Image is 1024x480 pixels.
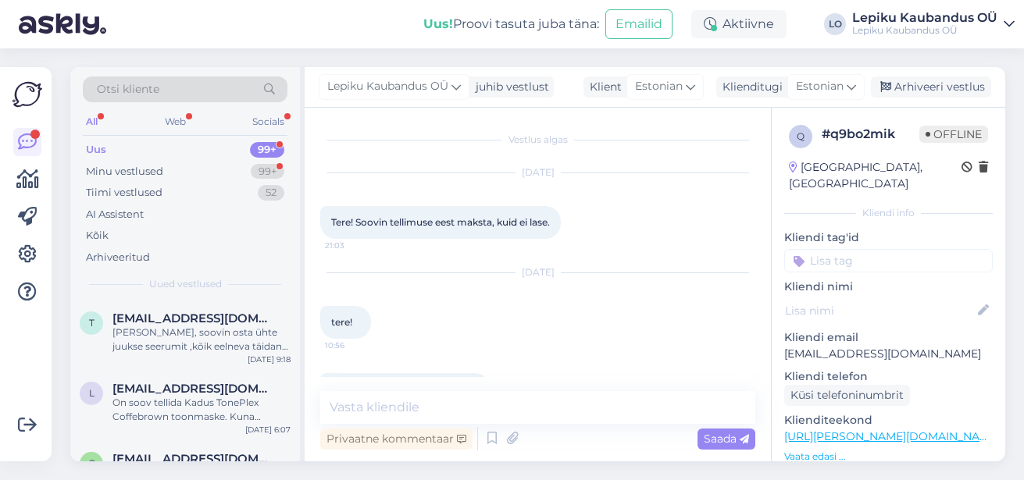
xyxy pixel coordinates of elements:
div: Arhiveeri vestlus [871,76,991,98]
span: Offline [919,126,988,143]
p: [EMAIL_ADDRESS][DOMAIN_NAME] [784,346,993,362]
div: Küsi telefoninumbrit [784,385,910,406]
div: 99+ [251,164,284,180]
div: Lepiku Kaubandus OÜ [852,12,997,24]
div: AI Assistent [86,207,144,222]
div: Kõik [86,228,109,244]
span: Lepiku Kaubandus OÜ [327,78,448,95]
div: Tiimi vestlused [86,185,162,201]
div: [DATE] [320,165,755,180]
div: juhib vestlust [469,79,549,95]
div: [GEOGRAPHIC_DATA], [GEOGRAPHIC_DATA] [789,159,962,192]
div: [DATE] [320,265,755,279]
b: Uus! [423,16,453,31]
span: Otsi kliente [97,81,159,98]
span: q [797,130,805,142]
span: Tere! Soovin tellimuse eest maksta, kuid ei lase. [331,216,550,228]
div: Arhiveeritud [86,250,150,265]
p: Kliendi telefon [784,368,993,385]
p: Vaata edasi ... [784,450,993,464]
div: Aktiivne [691,10,787,38]
span: geteveeris@gmail.com [112,452,275,466]
p: Kliendi email [784,329,993,346]
div: Kliendi info [784,206,993,220]
div: 99+ [250,142,284,158]
span: Estonian [635,78,683,95]
div: [PERSON_NAME], soovin osta ühte juukse seerumit ,kõik eelneva täidan ära ,aga mul pole sooduskood... [112,325,291,354]
span: 21:03 [325,240,384,251]
span: Saada [704,432,749,446]
div: Privaatne kommentaar [320,428,473,450]
div: Klient [583,79,622,95]
span: triinupoopuu@gmail.com [112,311,275,325]
div: # q9bo2mik [822,125,919,144]
input: Lisa nimi [785,302,975,319]
span: 10:56 [325,340,384,351]
div: Web [162,112,189,132]
span: tere! [331,316,352,328]
span: Estonian [796,78,844,95]
span: Uued vestlused [149,277,222,291]
p: Kliendi nimi [784,279,993,295]
div: [DATE] 6:07 [245,424,291,436]
div: On soov tellida Kadus TonePlex Coffebrown toonmaske. Kuna saadavus piiratud siis kas 6tk saaksite... [112,396,291,424]
span: g [88,457,95,469]
div: LO [824,13,846,35]
div: Proovi tasuta juba täna: [423,15,599,34]
span: l [89,387,95,399]
a: Lepiku Kaubandus OÜLepiku Kaubandus OÜ [852,12,1015,37]
div: 52 [258,185,284,201]
div: Socials [249,112,287,132]
img: Askly Logo [12,80,42,109]
div: [DATE] 9:18 [248,354,291,365]
span: t [89,317,95,329]
div: Uus [86,142,106,158]
input: Lisa tag [784,249,993,272]
div: Klienditugi [716,79,783,95]
p: Kliendi tag'id [784,229,993,246]
span: liis.sooaar@gmail.com [112,382,275,396]
button: Emailid [605,9,673,39]
p: Klienditeekond [784,412,993,428]
div: All [83,112,101,132]
div: Lepiku Kaubandus OÜ [852,24,997,37]
div: Vestlus algas [320,133,755,147]
div: Minu vestlused [86,164,163,180]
